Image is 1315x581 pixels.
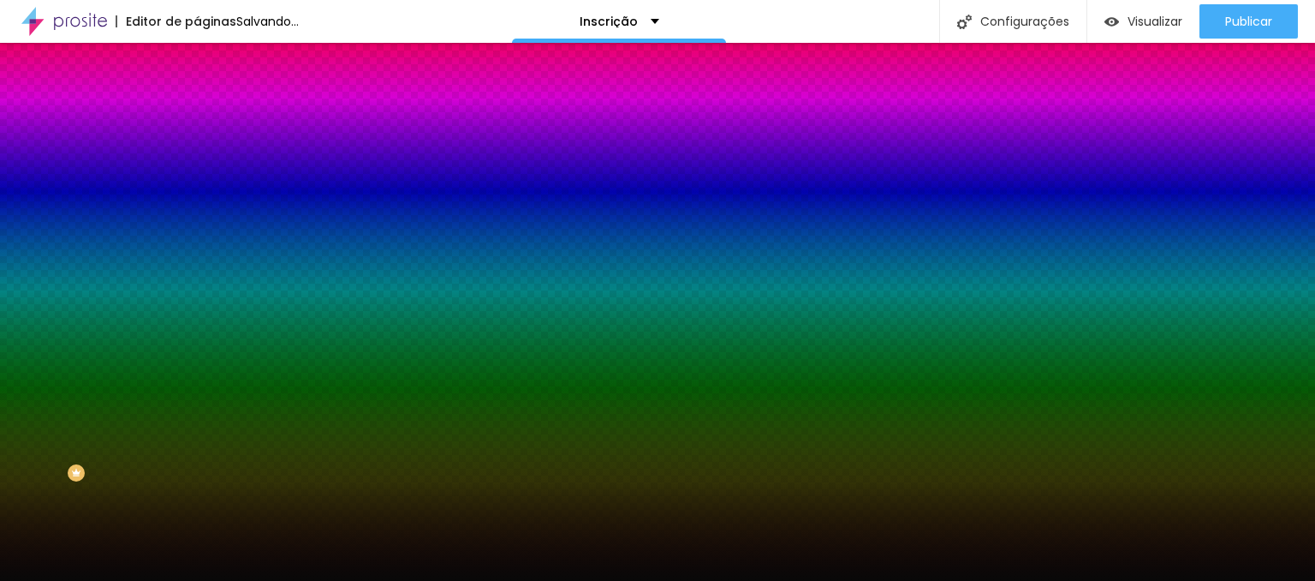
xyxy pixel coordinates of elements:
span: Publicar [1225,15,1272,28]
p: Inscrição [580,15,638,27]
img: Icone [957,15,972,29]
span: Visualizar [1128,15,1182,28]
div: Editor de páginas [116,15,236,27]
button: Visualizar [1087,4,1199,39]
img: view-1.svg [1104,15,1119,29]
button: Publicar [1199,4,1298,39]
div: Salvando... [236,15,299,27]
